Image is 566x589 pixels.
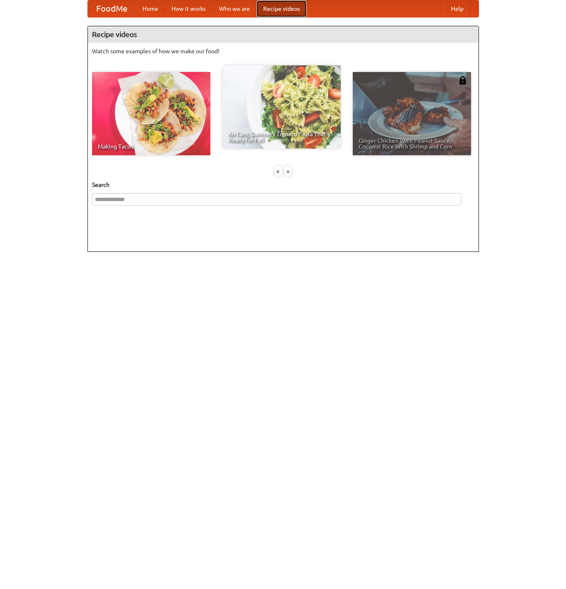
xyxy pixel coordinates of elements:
a: FoodMe [88,0,136,17]
p: Watch some examples of how we make our food! [92,47,474,55]
h4: Recipe videos [88,26,479,43]
a: An Easy, Summery Tomato Pasta That's Ready for Fall [222,65,341,149]
a: Who we are [212,0,257,17]
a: Home [136,0,165,17]
h5: Search [92,181,474,189]
a: Making Tacos [92,72,210,155]
img: 483408.png [459,76,467,84]
span: An Easy, Summery Tomato Pasta That's Ready for Fall [228,131,335,143]
a: Recipe videos [257,0,307,17]
span: Making Tacos [98,144,204,149]
div: « [274,166,282,176]
a: How it works [165,0,212,17]
a: Help [444,0,470,17]
div: » [284,166,292,176]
